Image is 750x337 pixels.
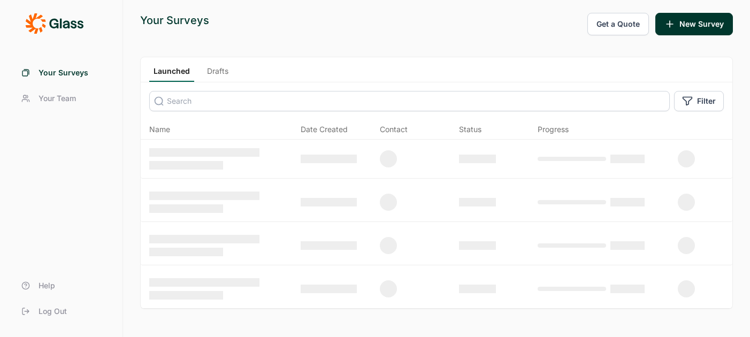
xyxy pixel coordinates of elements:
button: Get a Quote [587,13,649,35]
a: Drafts [203,66,233,82]
span: Log Out [39,306,67,317]
span: Your Surveys [39,67,88,78]
span: Name [149,124,170,135]
a: Launched [149,66,194,82]
button: Filter [674,91,724,111]
button: New Survey [655,13,733,35]
div: Contact [380,124,408,135]
span: Your Team [39,93,76,104]
div: Progress [538,124,569,135]
div: Status [459,124,481,135]
div: Your Surveys [140,13,209,28]
input: Search [149,91,670,111]
span: Filter [697,96,716,106]
span: Date Created [301,124,348,135]
span: Help [39,280,55,291]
